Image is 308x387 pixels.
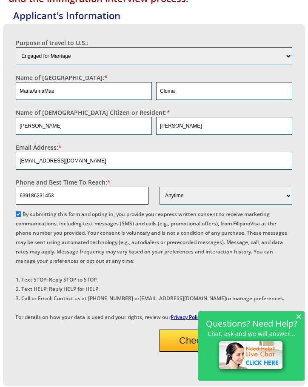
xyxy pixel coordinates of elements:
[160,330,292,352] button: Check Qualification
[16,39,88,47] label: Purpose of travel to U.S.:
[16,211,287,321] label: By submitting this form and opting in, you provide your express written consent to receive market...
[16,178,111,186] label: Phone and Best Time To Reach:
[296,313,302,320] span: ×
[160,187,292,205] select: Phone and Best Reach Time are required.
[156,82,292,100] input: Last Name
[16,152,292,170] input: Email Address
[16,117,152,135] input: First Name
[16,74,108,82] label: Name of [GEOGRAPHIC_DATA]:
[16,108,170,117] label: Name of [DEMOGRAPHIC_DATA] Citizen or Resident:
[16,211,21,217] input: By submitting this form and opting in, you provide your express written consent to receive market...
[7,9,305,22] h4: Applicant's Information
[156,117,292,135] input: Last Name
[202,320,300,327] h2: Questions? Need Help?
[16,82,152,100] input: First Name
[202,330,300,337] p: Chat, ask and we will answer...
[16,143,62,151] label: Email Address:
[16,187,148,205] input: Phone
[171,313,202,321] a: Privacy Policy
[215,337,288,375] img: live-chat-icon.png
